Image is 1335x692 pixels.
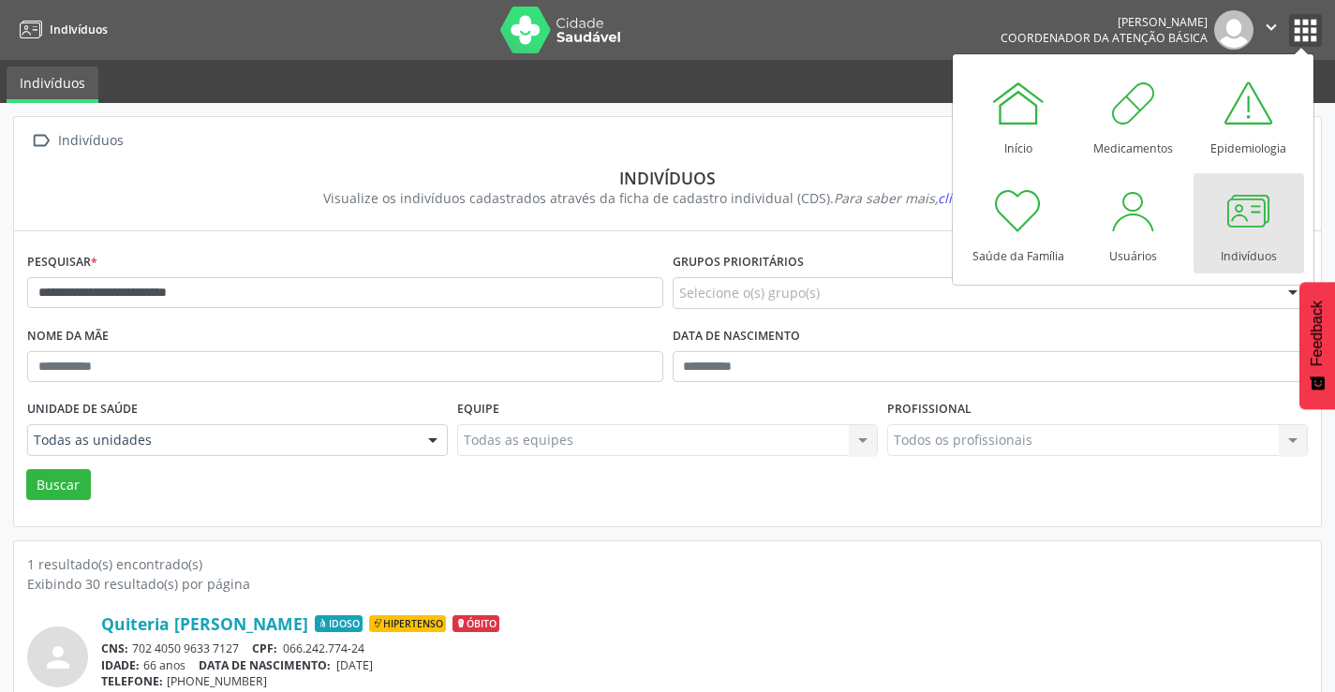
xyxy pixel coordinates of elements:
[679,283,820,302] span: Selecione o(s) grupo(s)
[1194,173,1304,273] a: Indivíduos
[369,615,446,632] span: Hipertenso
[101,657,1308,673] div: 66 anos
[452,615,499,632] span: Óbito
[101,640,128,656] span: CNS:
[1001,30,1208,46] span: Coordenador da Atenção Básica
[1289,14,1322,47] button: apps
[40,188,1295,208] div: Visualize os indivíduos cadastrados através da ficha de cadastro individual (CDS).
[673,248,804,277] label: Grupos prioritários
[50,22,108,37] span: Indivíduos
[27,127,54,155] i: 
[27,322,109,351] label: Nome da mãe
[101,640,1308,656] div: 702 4050 9633 7127
[252,640,277,656] span: CPF:
[1001,14,1208,30] div: [PERSON_NAME]
[101,673,163,689] span: TELEFONE:
[13,14,108,45] a: Indivíduos
[7,66,98,103] a: Indivíduos
[1253,10,1289,50] button: 
[27,127,126,155] a:  Indivíduos
[27,248,97,277] label: Pesquisar
[938,189,1012,207] span: clique aqui!
[887,395,972,424] label: Profissional
[26,469,91,501] button: Buscar
[41,640,75,674] i: person
[27,554,1308,574] div: 1 resultado(s) encontrado(s)
[1299,282,1335,409] button: Feedback - Mostrar pesquisa
[1078,66,1189,166] a: Medicamentos
[1078,173,1189,273] a: Usuários
[457,395,499,424] label: Equipe
[963,66,1074,166] a: Início
[1214,10,1253,50] img: img
[283,640,364,656] span: 066.242.774-24
[336,657,373,673] span: [DATE]
[834,189,1012,207] i: Para saber mais,
[101,613,308,634] a: Quiteria [PERSON_NAME]
[963,173,1074,273] a: Saúde da Família
[101,657,140,673] span: IDADE:
[27,574,1308,594] div: Exibindo 30 resultado(s) por página
[54,127,126,155] div: Indivíduos
[40,168,1295,188] div: Indivíduos
[315,615,363,632] span: Idoso
[673,322,800,351] label: Data de nascimento
[1261,17,1282,37] i: 
[1309,301,1326,366] span: Feedback
[1194,66,1304,166] a: Epidemiologia
[199,657,331,673] span: DATA DE NASCIMENTO:
[27,395,138,424] label: Unidade de saúde
[101,673,1308,689] div: [PHONE_NUMBER]
[34,431,409,449] span: Todas as unidades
